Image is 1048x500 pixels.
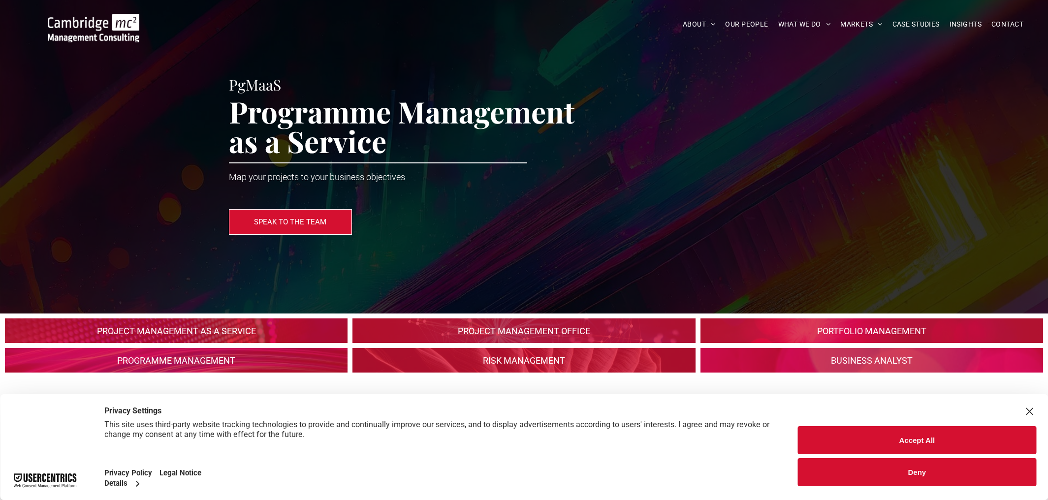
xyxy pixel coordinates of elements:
[986,17,1028,32] a: CONTACT
[678,17,721,32] a: ABOUT
[229,209,352,235] a: SPEAK TO THE TEAM
[229,92,574,160] span: Programme Management as a Service
[352,348,695,373] a: Risk Management As a Service | Outsource Your Risk Management
[48,14,139,42] img: Go to Homepage
[888,17,945,32] a: CASE STUDIES
[720,17,773,32] a: OUR PEOPLE
[229,172,405,182] span: Map your projects to your business objectives
[352,318,695,343] a: Project Management Office As a Service | Why You Need a PMO
[835,17,887,32] a: MARKETS
[700,318,1043,343] a: Telecoms | Portfolio Management As a Service | Select, Monitor
[254,210,326,234] span: SPEAK TO THE TEAM
[48,15,139,26] a: Your Business Transformed | Cambridge Management Consulting
[5,318,348,343] a: Project Management As a Service | PMaaS is a Cost-Effective Solution
[945,17,986,32] a: INSIGHTS
[229,75,281,94] span: PgMaaS
[773,17,836,32] a: WHAT WE DO
[700,348,1043,373] a: Business Analyst As a Service | Cambridge Management Consulting
[5,348,348,373] a: Programme Management As a Service | Align Your Goals & Projects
